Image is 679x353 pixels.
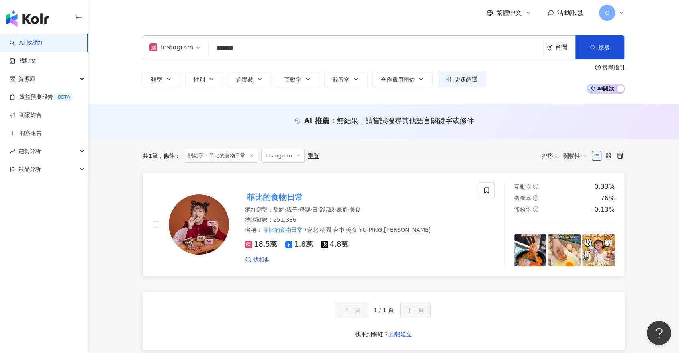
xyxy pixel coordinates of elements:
div: 網紅類型 ： [245,206,469,214]
div: 重置 [308,153,319,159]
span: 回報建立 [389,331,412,337]
img: logo [6,10,49,27]
div: 找不到網紅？ [355,331,389,339]
button: 搜尋 [575,35,624,59]
span: question-circle [533,206,538,212]
span: 家庭 [337,206,348,213]
span: 競品分析 [18,160,41,178]
span: question-circle [533,195,538,201]
span: 無結果，請嘗試搜尋其他語言關鍵字或條件 [336,116,474,125]
div: AI 推薦 ： [304,116,474,126]
button: 回報建立 [389,328,412,341]
span: rise [10,149,15,154]
img: post-image [514,234,547,267]
a: 洞察報告 [10,129,42,137]
mark: 菲比的食物日常 [262,225,304,234]
span: 觀看率 [333,76,350,83]
span: 條件 ： [158,153,180,159]
button: 追蹤數 [228,71,271,87]
img: KOL Avatar [169,194,229,255]
button: 合作費用預估 [372,71,433,87]
button: 性別 [185,71,223,87]
span: 類型 [151,76,162,83]
span: 名稱 ： [245,225,431,234]
span: 活動訊息 [557,9,583,16]
span: · [348,206,350,213]
span: 互動率 [284,76,301,83]
button: 類型 [143,71,180,87]
span: 趨勢分析 [18,142,41,160]
div: 搜尋指引 [602,64,625,71]
span: Instagram [261,149,305,163]
div: Instagram [149,41,193,54]
div: 台灣 [555,44,575,51]
span: 母嬰 [299,206,311,213]
span: · [284,206,286,213]
span: 美食 [350,206,361,213]
span: 找相似 [253,256,270,264]
div: 0.33% [594,182,615,191]
a: 找相似 [245,256,270,264]
img: post-image [548,234,581,267]
span: C [605,8,609,17]
span: 合作費用預估 [381,76,415,83]
a: 找貼文 [10,57,36,65]
div: 76% [600,194,615,203]
button: 觀看率 [324,71,368,87]
span: •台北 桃園 台中 美食 YU-PING,[PERSON_NAME] [304,226,431,233]
span: 1 [148,153,152,159]
span: question-circle [595,65,601,70]
div: 總追蹤數 ： 251,386 [245,216,469,224]
span: 互動率 [514,184,531,190]
span: 搜尋 [599,44,610,51]
a: searchAI 找網紅 [10,39,43,47]
a: 商案媒合 [10,111,42,119]
span: 追蹤數 [236,76,253,83]
span: 更多篩選 [455,76,477,82]
span: 1 / 1 頁 [374,307,394,313]
span: 關鍵字：菲比的食物日常 [184,149,258,163]
span: 親子 [286,206,297,213]
span: 甜點 [273,206,284,213]
div: -0.13% [592,205,615,214]
button: 互動率 [276,71,319,87]
span: 4.8萬 [321,240,349,249]
iframe: Help Scout Beacon - Open [647,321,671,345]
span: · [297,206,299,213]
span: 觀看率 [514,195,531,201]
span: 關聯性 [563,149,587,162]
img: post-image [582,234,615,267]
span: question-circle [533,184,538,189]
button: 下一頁 [400,302,431,318]
span: 繁體中文 [496,8,522,17]
span: 漲粉率 [514,206,531,213]
span: · [311,206,312,213]
span: 性別 [194,76,205,83]
button: 更多篩選 [438,71,486,87]
span: 1.8萬 [285,240,313,249]
a: 效益預測報告BETA [10,93,73,101]
mark: 菲比的食物日常 [245,191,305,204]
span: 資源庫 [18,70,35,88]
div: 排序： [542,149,592,162]
div: 共 筆 [143,153,158,159]
button: 上一頁 [337,302,367,318]
span: 18.5萬 [245,240,277,249]
span: · [335,206,336,213]
a: KOL Avatar菲比的食物日常網紅類型：甜點·親子·母嬰·日常話題·家庭·美食總追蹤數：251,386名稱：菲比的食物日常•台北 桃園 台中 美食 YU-PING,[PERSON_NAME]... [143,172,625,276]
span: 日常話題 [312,206,335,213]
span: environment [547,45,553,51]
